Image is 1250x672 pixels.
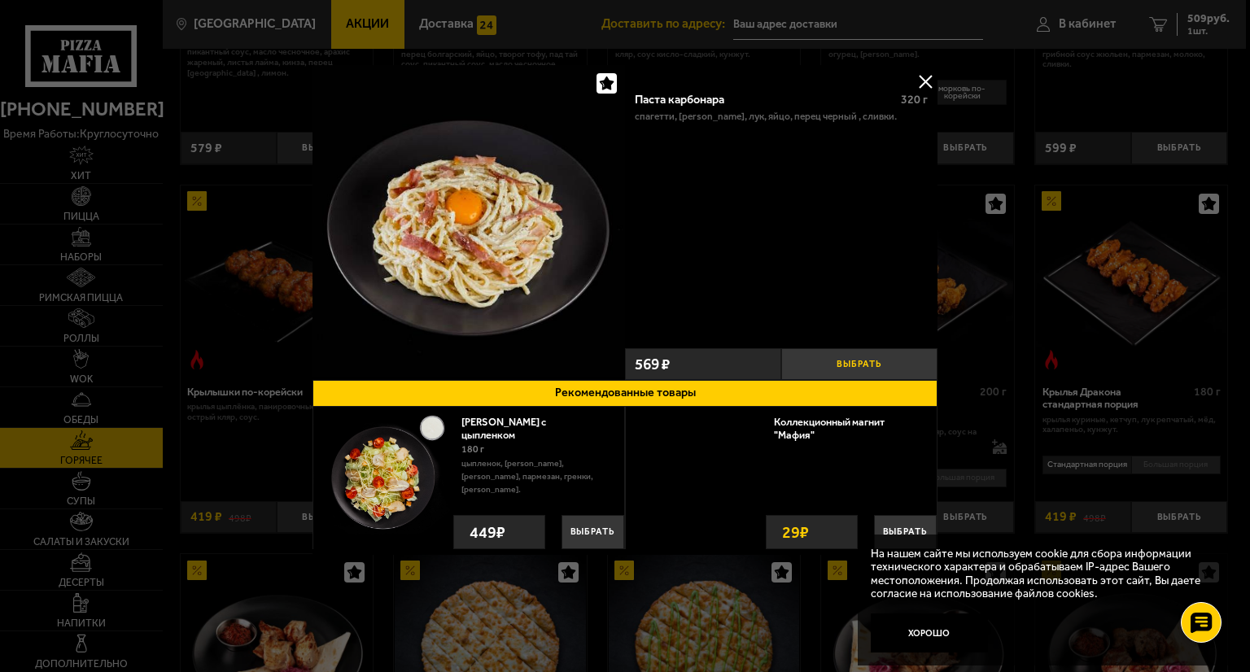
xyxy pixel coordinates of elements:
[871,613,988,652] button: Хорошо
[465,516,509,548] strong: 449 ₽
[312,380,937,407] button: Рекомендованные товары
[461,443,484,455] span: 180 г
[778,516,813,548] strong: 29 ₽
[461,457,612,496] p: цыпленок, [PERSON_NAME], [PERSON_NAME], пармезан, гренки, [PERSON_NAME].
[461,416,546,441] a: [PERSON_NAME] с цыпленком
[312,65,625,377] img: Паста карбонара
[874,515,937,549] button: Выбрать
[871,548,1210,601] p: На нашем сайте мы используем cookie для сбора информации технического характера и обрабатываем IP...
[774,416,885,441] a: Коллекционный магнит "Мафия"
[635,111,897,122] p: спагетти, [PERSON_NAME], лук, яйцо, перец черный , сливки.
[781,348,937,380] button: Выбрать
[901,93,928,107] span: 320 г
[562,515,624,549] button: Выбрать
[635,356,670,372] span: 569 ₽
[312,65,625,380] a: Паста карбонара
[635,93,889,107] div: Паста карбонара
